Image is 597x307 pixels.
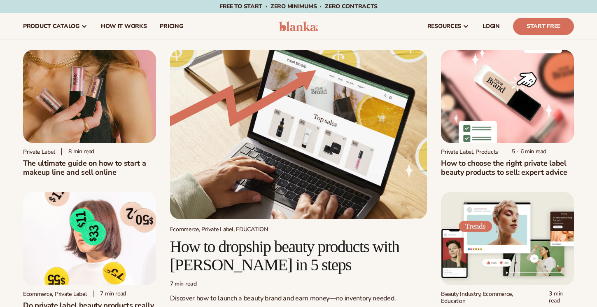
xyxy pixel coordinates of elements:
[441,148,498,155] div: Private Label, Products
[441,50,574,177] a: Private Label Beauty Products Click Private Label, Products 5 - 6 min readHow to choose the right...
[441,291,535,305] div: Beauty Industry, Ecommerce, Education
[483,23,500,30] span: LOGIN
[23,192,156,285] img: Profitability of private label company
[441,50,574,143] img: Private Label Beauty Products Click
[476,13,506,40] a: LOGIN
[170,226,427,233] div: Ecommerce, Private Label, EDUCATION
[427,23,461,30] span: resources
[101,23,147,30] span: How It Works
[153,13,189,40] a: pricing
[23,159,156,177] h1: The ultimate guide on how to start a makeup line and sell online
[441,192,574,285] img: Social media trends this week (Updated weekly)
[23,291,86,298] div: Ecommerce, Private Label
[23,50,156,177] a: Person holding branded make up with a solid pink background Private label 8 min readThe ultimate ...
[94,13,154,40] a: How It Works
[441,159,574,177] h2: How to choose the right private label beauty products to sell: expert advice
[170,281,427,288] div: 7 min read
[542,291,574,305] div: 3 min read
[421,13,476,40] a: resources
[505,148,546,155] div: 5 - 6 min read
[93,291,126,298] div: 7 min read
[170,50,427,219] img: Growing money with ecommerce
[170,238,427,274] h2: How to dropship beauty products with [PERSON_NAME] in 5 steps
[23,23,79,30] span: product catalog
[61,148,94,155] div: 8 min read
[219,2,378,10] span: Free to start · ZERO minimums · ZERO contracts
[16,13,94,40] a: product catalog
[279,21,318,31] img: logo
[513,18,574,35] a: Start Free
[23,50,156,143] img: Person holding branded make up with a solid pink background
[23,148,55,155] div: Private label
[160,23,183,30] span: pricing
[170,294,427,303] p: Discover how to launch a beauty brand and earn money—no inventory needed.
